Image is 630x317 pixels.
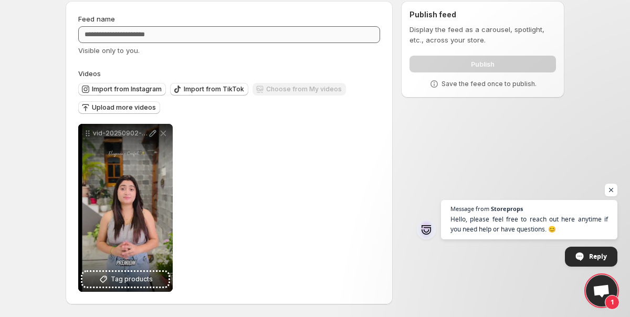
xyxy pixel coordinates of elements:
span: Storeprops [491,206,523,212]
span: Import from Instagram [92,85,162,93]
span: Tag products [111,274,153,284]
span: Videos [78,69,101,78]
button: Import from TikTok [170,83,248,96]
p: vid-20250902-wa0070_AyyJgkCa 4 [93,129,148,138]
a: Open chat [586,275,617,307]
span: Upload more videos [92,103,156,112]
span: Import from TikTok [184,85,244,93]
div: vid-20250902-wa0070_AyyJgkCa 4Tag products [78,124,173,292]
span: Hello, please feel free to reach out here anytime if you need help or have questions. 😊 [450,214,608,234]
h2: Publish feed [409,9,556,20]
p: Save the feed once to publish. [442,80,537,88]
span: Message from [450,206,489,212]
button: Import from Instagram [78,83,166,96]
p: Display the feed as a carousel, spotlight, etc., across your store. [409,24,556,45]
button: Upload more videos [78,101,160,114]
span: Reply [589,247,607,266]
button: Tag products [82,272,169,287]
span: 1 [605,295,619,310]
span: Visible only to you. [78,46,140,55]
span: Feed name [78,15,115,23]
